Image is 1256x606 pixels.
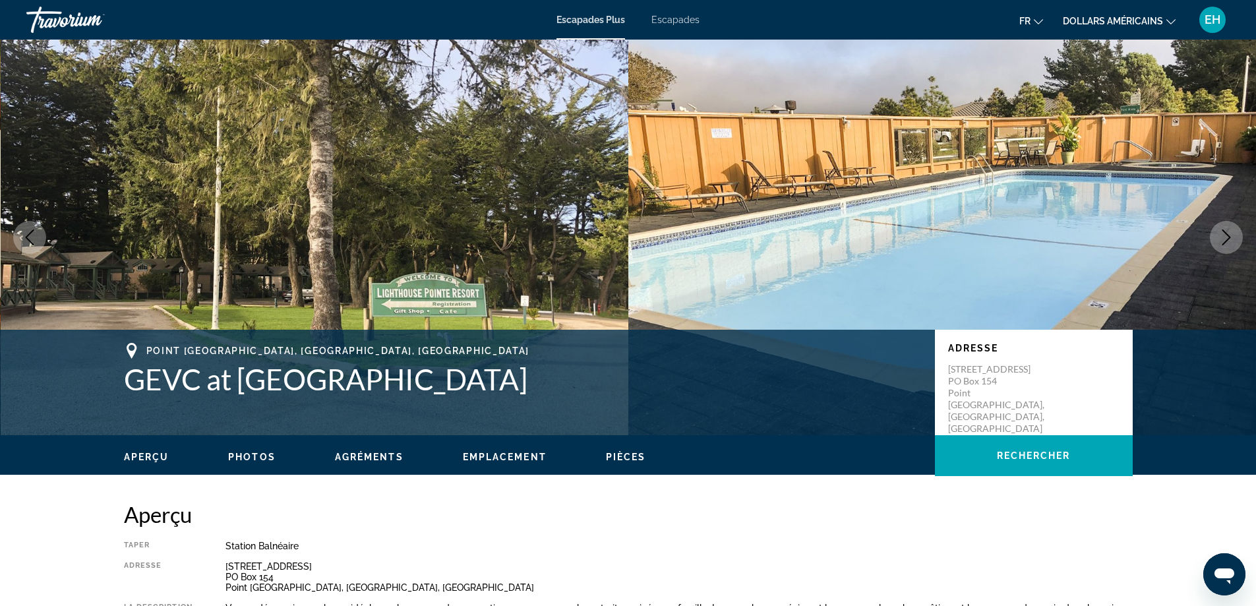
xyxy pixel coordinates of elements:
[124,362,922,396] h1: GEVC at [GEOGRAPHIC_DATA]
[948,343,1120,353] p: Adresse
[13,221,46,254] button: Previous image
[225,561,1133,593] div: [STREET_ADDRESS] PO Box 154 Point [GEOGRAPHIC_DATA], [GEOGRAPHIC_DATA], [GEOGRAPHIC_DATA]
[124,561,193,593] div: Adresse
[935,435,1133,476] button: Rechercher
[463,452,547,462] span: Emplacement
[1063,11,1176,30] button: Changer de devise
[335,452,404,462] span: Agréments
[1210,221,1243,254] button: Next image
[463,451,547,463] button: Emplacement
[225,541,1133,551] div: Station balnéaire
[335,451,404,463] button: Agréments
[228,451,276,463] button: Photos
[997,450,1071,461] span: Rechercher
[1019,16,1031,26] font: fr
[146,346,529,356] span: Point [GEOGRAPHIC_DATA], [GEOGRAPHIC_DATA], [GEOGRAPHIC_DATA]
[124,451,169,463] button: Aperçu
[651,15,700,25] a: Escapades
[1205,13,1220,26] font: EH
[606,451,646,463] button: Pièces
[228,452,276,462] span: Photos
[124,541,193,551] div: Taper
[1063,16,1163,26] font: dollars américains
[26,3,158,37] a: Travorium
[1203,553,1245,595] iframe: Bouton de lancement de la fenêtre de messagerie
[556,15,625,25] a: Escapades Plus
[1019,11,1043,30] button: Changer de langue
[606,452,646,462] span: Pièces
[124,501,1133,528] h2: Aperçu
[124,452,169,462] span: Aperçu
[948,363,1054,435] p: [STREET_ADDRESS] PO Box 154 Point [GEOGRAPHIC_DATA], [GEOGRAPHIC_DATA], [GEOGRAPHIC_DATA]
[1195,6,1230,34] button: Menu utilisateur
